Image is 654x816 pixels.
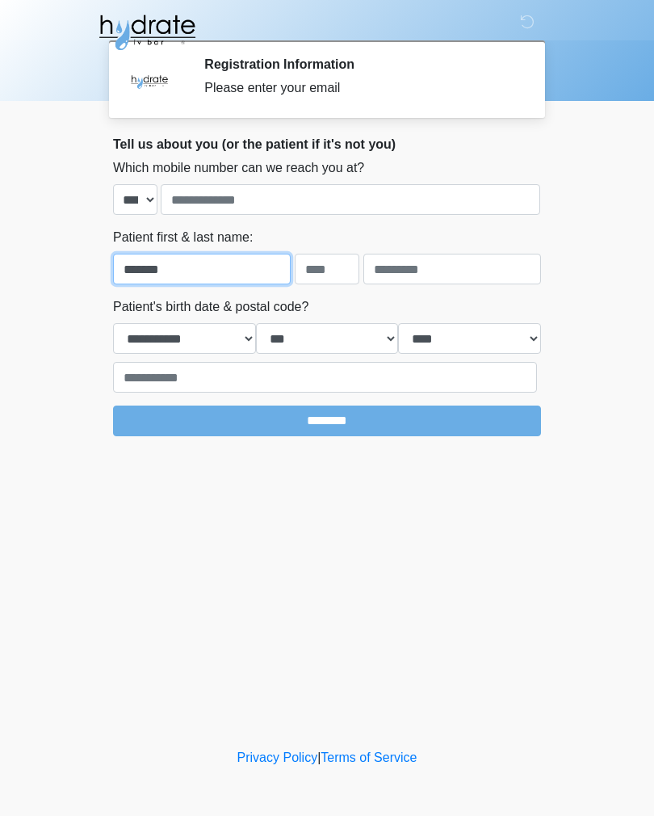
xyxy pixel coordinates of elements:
img: Agent Avatar [125,57,174,105]
label: Which mobile number can we reach you at? [113,158,364,178]
label: Patient first & last name: [113,228,253,247]
h2: Tell us about you (or the patient if it's not you) [113,137,541,152]
label: Patient's birth date & postal code? [113,297,308,317]
a: | [317,751,321,764]
a: Terms of Service [321,751,417,764]
a: Privacy Policy [237,751,318,764]
div: Please enter your email [204,78,517,98]
img: Hydrate IV Bar - Fort Collins Logo [97,12,197,53]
